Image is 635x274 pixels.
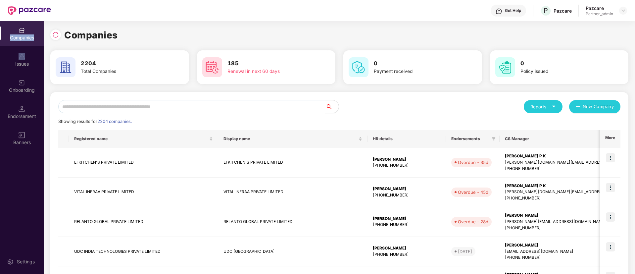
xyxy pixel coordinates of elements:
[374,59,457,68] h3: 0
[606,153,615,162] img: icon
[496,8,502,15] img: svg+xml;base64,PHN2ZyBpZD0iSGVscC0zMngzMiIgeG1sbnM9Imh0dHA6Ly93d3cudzMub3JnLzIwMDAvc3ZnIiB3aWR0aD...
[19,80,25,86] img: svg+xml;base64,PHN2ZyB3aWR0aD0iMjAiIGhlaWdodD0iMjAiIHZpZXdCb3g9IjAgMCAyMCAyMCIgZmlsbD0ibm9uZSIgeG...
[58,119,132,124] span: Showing results for
[349,57,368,77] img: svg+xml;base64,PHN2ZyB4bWxucz0iaHR0cDovL3d3dy53My5vcmcvMjAwMC9zdmciIHdpZHRoPSI2MCIgaGVpZ2h0PSI2MC...
[606,212,615,222] img: icon
[64,28,118,42] h1: Companies
[325,100,339,113] button: search
[530,103,556,110] div: Reports
[586,11,613,17] div: Partner_admin
[458,159,488,166] div: Overdue - 35d
[458,189,488,195] div: Overdue - 45d
[218,178,367,207] td: VITAL INFRAA PRIVATE LIMITED
[620,8,626,13] img: svg+xml;base64,PHN2ZyBpZD0iRHJvcGRvd24tMzJ4MzIiIHhtbG5zPSJodHRwOi8vd3d3LnczLm9yZy8yMDAwL3N2ZyIgd2...
[69,237,218,267] td: UDC INDIA TECHNOLOGIES PRIVATE LIMITED
[7,258,14,265] img: svg+xml;base64,PHN2ZyBpZD0iU2V0dGluZy0yMHgyMCIgeG1sbnM9Imh0dHA6Ly93d3cudzMub3JnLzIwMDAvc3ZnIiB3aW...
[74,136,208,141] span: Registered name
[367,130,446,148] th: HR details
[202,57,222,77] img: svg+xml;base64,PHN2ZyB4bWxucz0iaHR0cDovL3d3dy53My5vcmcvMjAwMC9zdmciIHdpZHRoPSI2MCIgaGVpZ2h0PSI2MC...
[373,222,441,228] div: [PHONE_NUMBER]
[373,216,441,222] div: [PERSON_NAME]
[227,68,311,75] div: Renewal in next 60 days
[52,31,59,38] img: svg+xml;base64,PHN2ZyBpZD0iUmVsb2FkLTMyeDMyIiB4bWxucz0iaHR0cDovL3d3dy53My5vcmcvMjAwMC9zdmciIHdpZH...
[218,148,367,178] td: EI KITCHEN'S PRIVATE LIMITED
[373,251,441,258] div: [PHONE_NUMBER]
[373,245,441,251] div: [PERSON_NAME]
[606,183,615,192] img: icon
[15,258,37,265] div: Settings
[69,130,218,148] th: Registered name
[19,53,25,60] img: svg+xml;base64,PHN2ZyBpZD0iSXNzdWVzX2Rpc2FibGVkIiB4bWxucz0iaHR0cDovL3d3dy53My5vcmcvMjAwMC9zdmciIH...
[544,7,548,15] span: P
[576,104,580,110] span: plus
[586,5,613,11] div: Pazcare
[56,57,75,77] img: svg+xml;base64,PHN2ZyB4bWxucz0iaHR0cDovL3d3dy53My5vcmcvMjAwMC9zdmciIHdpZHRoPSI2MCIgaGVpZ2h0PSI2MC...
[218,207,367,237] td: RELANTO GLOBAL PRIVATE LIMITED
[505,8,521,13] div: Get Help
[451,136,489,141] span: Endorsements
[569,100,620,113] button: plusNew Company
[505,136,634,141] span: CS Manager
[19,132,25,138] img: svg+xml;base64,PHN2ZyB3aWR0aD0iMTYiIGhlaWdodD0iMTYiIHZpZXdCb3g9IjAgMCAxNiAxNiIgZmlsbD0ibm9uZSIgeG...
[458,248,472,255] div: [DATE]
[8,6,51,15] img: New Pazcare Logo
[69,178,218,207] td: VITAL INFRAA PRIVATE LIMITED
[97,119,132,124] span: 2204 companies.
[374,68,457,75] div: Payment received
[19,27,25,34] img: svg+xml;base64,PHN2ZyBpZD0iQ29tcGFuaWVzIiB4bWxucz0iaHR0cDovL3d3dy53My5vcmcvMjAwMC9zdmciIHdpZHRoPS...
[373,162,441,169] div: [PHONE_NUMBER]
[492,137,496,141] span: filter
[373,186,441,192] div: [PERSON_NAME]
[218,237,367,267] td: UDC [GEOGRAPHIC_DATA]
[495,57,515,77] img: svg+xml;base64,PHN2ZyB4bWxucz0iaHR0cDovL3d3dy53My5vcmcvMjAwMC9zdmciIHdpZHRoPSI2MCIgaGVpZ2h0PSI2MC...
[325,104,339,109] span: search
[373,192,441,198] div: [PHONE_NUMBER]
[223,136,357,141] span: Display name
[600,130,620,148] th: More
[520,68,604,75] div: Policy issued
[490,135,497,143] span: filter
[520,59,604,68] h3: 0
[81,59,164,68] h3: 2204
[554,8,572,14] div: Pazcare
[373,156,441,163] div: [PERSON_NAME]
[552,104,556,109] span: caret-down
[69,148,218,178] td: EI KITCHEN'S PRIVATE LIMITED
[218,130,367,148] th: Display name
[583,103,614,110] span: New Company
[458,218,488,225] div: Overdue - 28d
[606,242,615,251] img: icon
[81,68,164,75] div: Total Companies
[227,59,311,68] h3: 185
[19,106,25,112] img: svg+xml;base64,PHN2ZyB3aWR0aD0iMTQuNSIgaGVpZ2h0PSIxNC41IiB2aWV3Qm94PSIwIDAgMTYgMTYiIGZpbGw9Im5vbm...
[69,207,218,237] td: RELANTO GLOBAL PRIVATE LIMITED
